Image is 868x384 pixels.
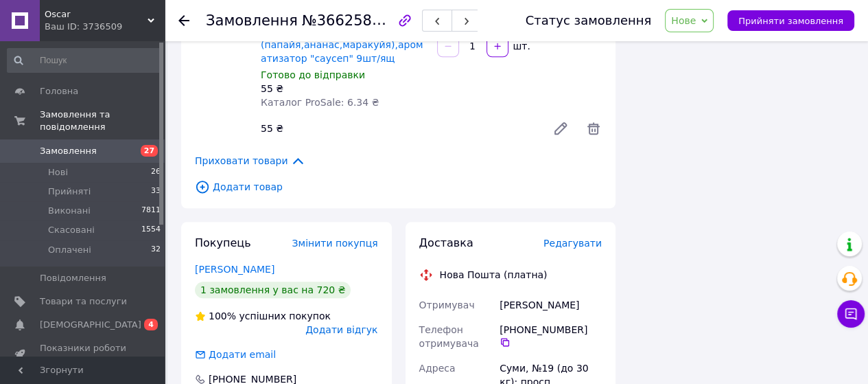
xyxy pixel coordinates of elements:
div: Ваш ID: 3736509 [45,21,165,33]
span: Змінити покупця [292,238,378,249]
span: Замовлення та повідомлення [40,109,165,133]
div: 55 ₴ [255,119,541,138]
span: Приховати товари [195,153,305,168]
span: Додати товар [195,179,602,194]
span: Головна [40,85,78,98]
button: Чат з покупцем [837,300,865,328]
span: Видалити [585,120,602,137]
span: Отримувач [419,300,475,310]
span: 1554 [141,224,161,236]
span: Повідомлення [40,272,106,284]
a: Редагувати [547,115,574,142]
div: шт. [510,39,532,53]
span: 27 [141,145,158,157]
span: Каталог ProSale: 6.34 ₴ [261,97,379,108]
span: Редагувати [543,238,602,249]
button: Прийняти замовлення [727,10,854,31]
span: Замовлення [40,145,97,157]
span: Адреса [419,363,456,374]
span: Оплачені [48,244,91,256]
div: Статус замовлення [526,14,652,27]
span: Прийняти замовлення [738,16,843,26]
span: 4 [144,319,158,330]
span: Доставка [419,236,473,249]
span: Показники роботи компанії [40,342,127,367]
div: [PHONE_NUMBER] [500,323,602,348]
input: Пошук [7,48,162,73]
span: 26 [151,166,161,179]
span: Готово до відправки [261,69,365,80]
span: 32 [151,244,161,256]
span: Покупець [195,236,251,249]
span: Замовлення [206,12,298,29]
span: Скасовані [48,224,95,236]
span: [DEMOGRAPHIC_DATA] [40,319,141,331]
span: 7811 [141,205,161,217]
div: Додати email [207,348,277,361]
div: успішних покупок [195,309,331,323]
div: Повернутися назад [178,14,189,27]
span: Прийняті [48,185,91,198]
div: Нова Пошта (платна) [436,268,551,282]
span: Oscar [45,8,148,21]
span: Нові [48,166,68,179]
div: 1 замовлення у вас на 720 ₴ [195,282,351,298]
span: Товари та послуги [40,295,127,308]
span: Нове [671,15,696,26]
span: №366258958 [302,12,399,29]
div: 55 ₴ [261,82,426,95]
div: Додати email [193,348,277,361]
div: [PERSON_NAME] [497,293,605,317]
span: 100% [209,310,236,321]
span: 33 [151,185,161,198]
span: Додати відгук [305,324,377,335]
a: [PERSON_NAME] [195,264,274,275]
span: Телефон отримувача [419,324,479,349]
span: Виконані [48,205,91,217]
